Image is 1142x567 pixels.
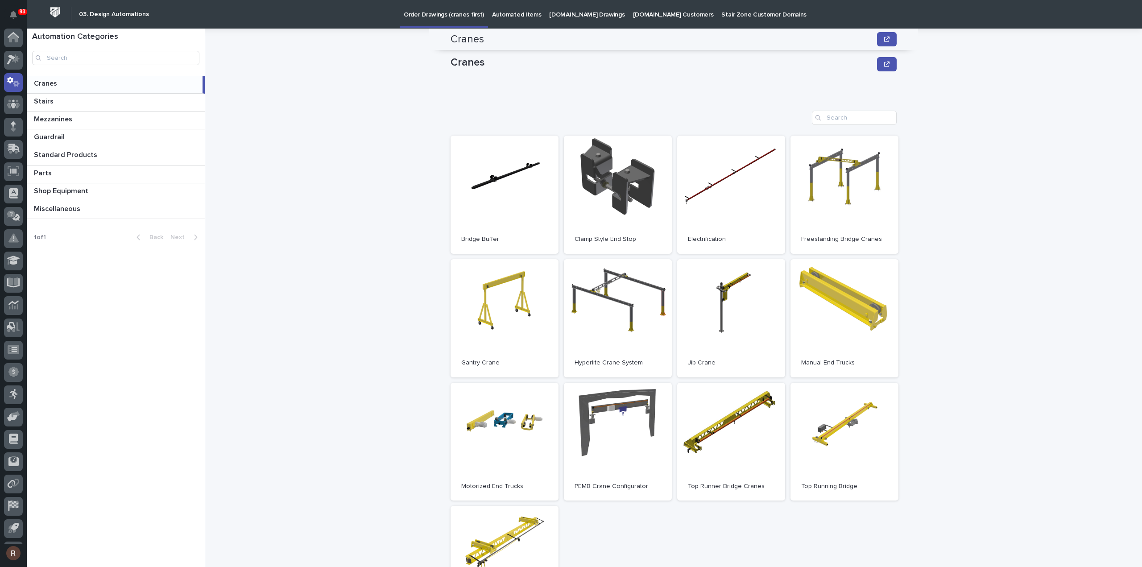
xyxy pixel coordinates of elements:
[34,78,59,88] p: Cranes
[564,136,672,254] a: Clamp Style End Stop
[27,227,53,248] p: 1 of 1
[677,259,785,377] a: Jib Crane
[27,94,205,112] a: StairsStairs
[20,8,25,15] p: 93
[790,136,898,254] a: Freestanding Bridge Cranes
[790,259,898,377] a: Manual End Trucks
[34,113,74,124] p: Mezzanines
[34,95,55,106] p: Stairs
[79,11,149,18] h2: 03. Design Automations
[4,5,23,24] button: Notifications
[451,33,484,46] h2: Cranes
[170,234,190,240] span: Next
[34,167,54,178] p: Parts
[4,544,23,563] button: users-avatar
[451,383,559,501] a: Motorized End Trucks
[32,32,199,42] h1: Automation Categories
[32,51,199,65] input: Search
[461,359,548,367] p: Gantry Crane
[27,147,205,165] a: Standard ProductsStandard Products
[677,383,785,501] a: Top Runner Bridge Cranes
[11,11,23,25] div: Notifications93
[575,236,661,243] p: Clamp Style End Stop
[451,56,873,69] p: Cranes
[27,129,205,147] a: GuardrailGuardrail
[34,185,90,195] p: Shop Equipment
[801,483,888,490] p: Top Running Bridge
[575,359,661,367] p: Hyperlite Crane System
[144,234,163,240] span: Back
[167,233,205,241] button: Next
[27,166,205,183] a: PartsParts
[688,359,774,367] p: Jib Crane
[461,236,548,243] p: Bridge Buffer
[34,131,66,141] p: Guardrail
[688,236,774,243] p: Electrification
[27,76,205,94] a: CranesCranes
[27,112,205,129] a: MezzaninesMezzanines
[677,136,785,254] a: Electrification
[801,236,888,243] p: Freestanding Bridge Cranes
[27,201,205,219] a: MiscellaneousMiscellaneous
[451,259,559,377] a: Gantry Crane
[461,483,548,490] p: Motorized End Trucks
[564,383,672,501] a: PEMB Crane Configurator
[34,149,99,159] p: Standard Products
[451,136,559,254] a: Bridge Buffer
[129,233,167,241] button: Back
[812,111,897,125] input: Search
[34,203,82,213] p: Miscellaneous
[688,483,774,490] p: Top Runner Bridge Cranes
[790,383,898,501] a: Top Running Bridge
[564,259,672,377] a: Hyperlite Crane System
[575,483,661,490] p: PEMB Crane Configurator
[27,183,205,201] a: Shop EquipmentShop Equipment
[801,359,888,367] p: Manual End Trucks
[47,4,63,21] img: Workspace Logo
